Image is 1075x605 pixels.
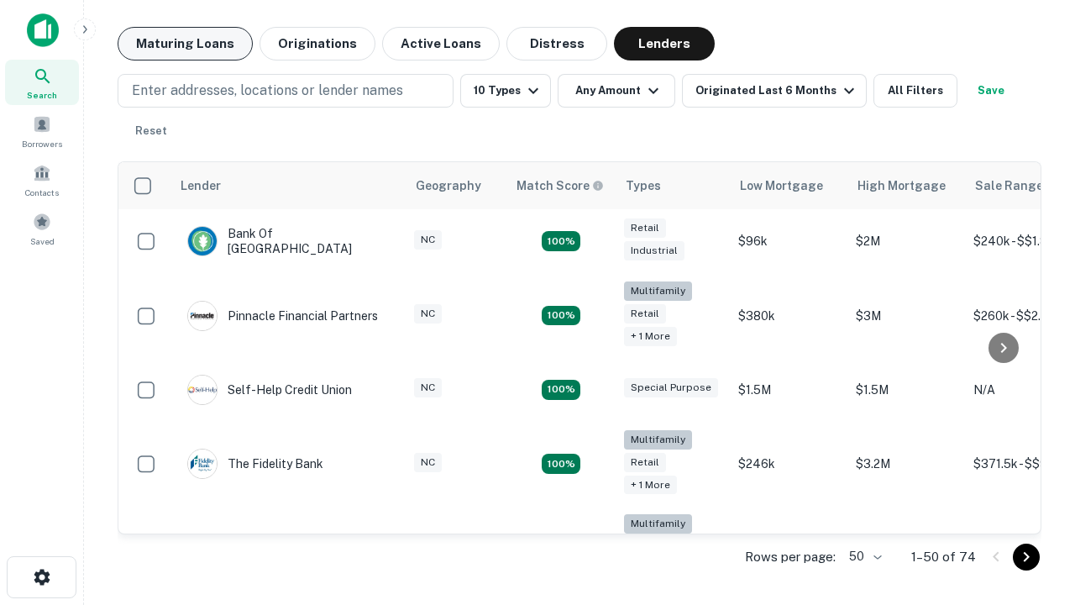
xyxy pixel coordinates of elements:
th: High Mortgage [847,162,965,209]
a: Contacts [5,157,79,203]
button: Distress [506,27,607,60]
button: 10 Types [460,74,551,108]
div: Capitalize uses an advanced AI algorithm to match your search with the best lender. The match sco... [517,176,604,195]
div: Industrial [624,241,684,260]
a: Search [5,60,79,105]
h6: Match Score [517,176,600,195]
div: Low Mortgage [740,176,823,196]
div: Retail [624,218,666,238]
button: Enter addresses, locations or lender names [118,74,454,108]
td: $380k [730,273,847,358]
td: $2M [847,209,965,273]
div: Matching Properties: 10, hasApolloMatch: undefined [542,454,580,474]
div: Matching Properties: 11, hasApolloMatch: undefined [542,380,580,400]
div: + 1 more [624,327,677,346]
th: Types [616,162,730,209]
div: Multifamily [624,430,692,450]
p: 1–50 of 74 [911,547,976,567]
p: Rows per page: [745,547,836,567]
th: Low Mortgage [730,162,847,209]
div: Atlantic Union Bank [187,534,336,564]
div: Matching Properties: 16, hasApolloMatch: undefined [542,231,580,251]
span: Saved [30,234,55,248]
div: + 1 more [624,476,677,495]
td: $1.5M [847,358,965,422]
div: NC [414,453,442,472]
button: Save your search to get updates of matches that match your search criteria. [964,74,1018,108]
button: Go to next page [1013,544,1040,571]
div: Lender [181,176,221,196]
button: Originations [260,27,375,60]
div: Self-help Credit Union [187,375,352,405]
span: Contacts [25,186,59,199]
div: Bank Of [GEOGRAPHIC_DATA] [187,226,389,256]
button: Originated Last 6 Months [682,74,867,108]
td: $246.5k [730,506,847,591]
div: High Mortgage [857,176,946,196]
div: The Fidelity Bank [187,449,323,479]
button: Active Loans [382,27,500,60]
div: Multifamily [624,281,692,301]
td: $1.5M [730,358,847,422]
th: Capitalize uses an advanced AI algorithm to match your search with the best lender. The match sco... [506,162,616,209]
div: NC [414,230,442,250]
th: Geography [406,162,506,209]
button: Maturing Loans [118,27,253,60]
button: Any Amount [558,74,675,108]
img: picture [188,227,217,255]
div: Retail [624,304,666,324]
td: $3.2M [847,422,965,507]
iframe: Chat Widget [991,417,1075,497]
div: Types [626,176,661,196]
td: $96k [730,209,847,273]
div: Pinnacle Financial Partners [187,301,378,331]
button: All Filters [873,74,957,108]
td: $3M [847,273,965,358]
div: NC [414,378,442,397]
div: Matching Properties: 17, hasApolloMatch: undefined [542,306,580,326]
th: Lender [170,162,406,209]
div: Geography [416,176,481,196]
div: Originated Last 6 Months [695,81,859,101]
span: Borrowers [22,137,62,150]
div: Sale Range [975,176,1043,196]
td: $9.2M [847,506,965,591]
img: picture [188,376,217,404]
div: Multifamily [624,514,692,534]
button: Reset [124,114,178,148]
a: Saved [5,206,79,251]
div: Special Purpose [624,378,718,397]
img: picture [188,450,217,478]
div: Retail [624,453,666,472]
td: $246k [730,422,847,507]
span: Search [27,88,57,102]
img: capitalize-icon.png [27,13,59,47]
div: 50 [842,544,884,569]
div: NC [414,304,442,324]
img: picture [188,302,217,330]
p: Enter addresses, locations or lender names [132,81,403,101]
button: Lenders [614,27,715,60]
a: Borrowers [5,108,79,154]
